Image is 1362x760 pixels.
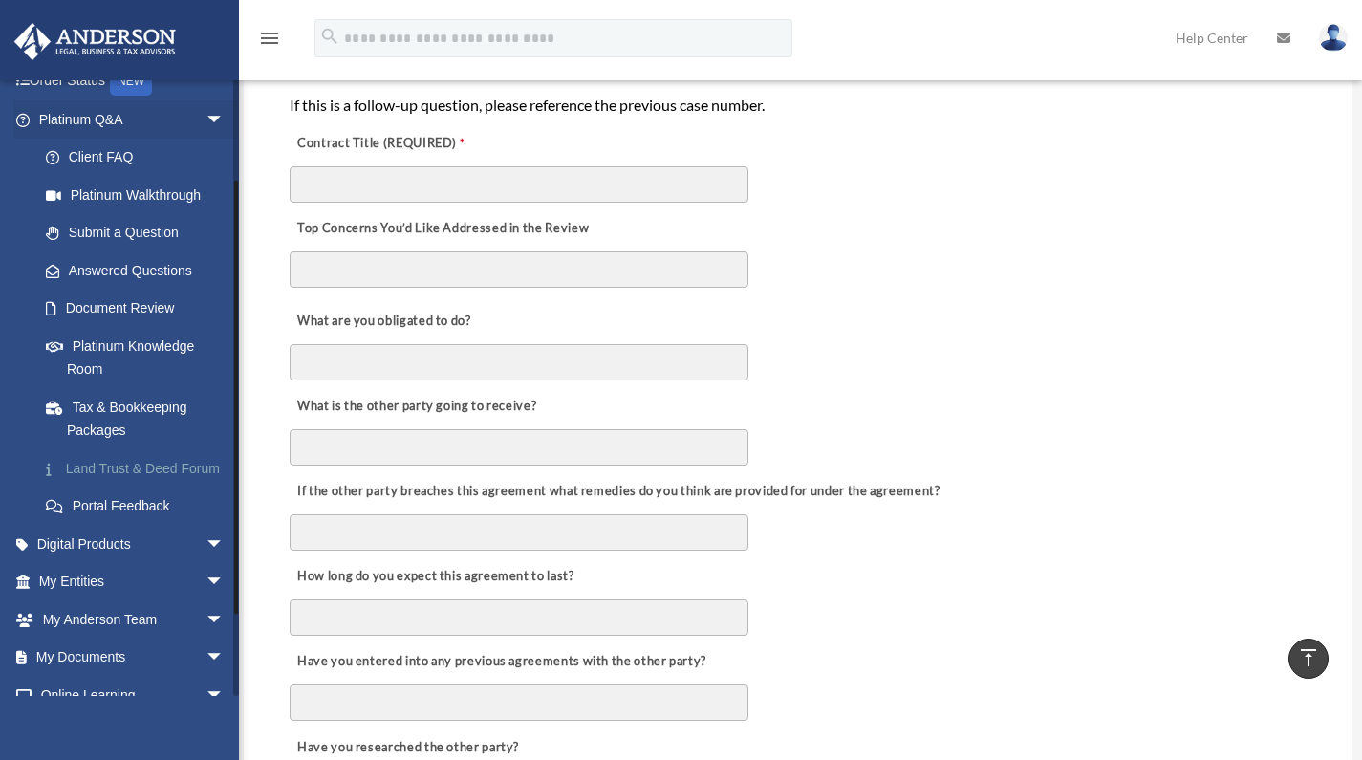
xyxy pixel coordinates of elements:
a: My Documentsarrow_drop_down [13,639,253,677]
span: arrow_drop_down [205,639,244,678]
label: What is the other party going to receive? [290,393,541,420]
span: arrow_drop_down [205,563,244,602]
span: arrow_drop_down [205,600,244,640]
span: arrow_drop_down [205,100,244,140]
i: menu [258,27,281,50]
a: Client FAQ [27,139,253,177]
a: Digital Productsarrow_drop_down [13,525,253,563]
span: arrow_drop_down [205,525,244,564]
label: Contract Title (REQUIRED) [290,131,481,158]
label: Top Concerns You’d Like Addressed in the Review [290,216,594,243]
a: Submit a Question [27,214,253,252]
i: search [319,26,340,47]
i: vertical_align_top [1297,646,1320,669]
a: My Entitiesarrow_drop_down [13,563,253,601]
a: Platinum Walkthrough [27,176,253,214]
div: The standard turnaround time for contract review is 7-10 Business Days. Expedite options and pric... [290,44,1306,118]
img: Anderson Advisors Platinum Portal [9,23,182,60]
a: Platinum Knowledge Room [27,327,253,388]
a: Portal Feedback [27,488,253,526]
a: Online Learningarrow_drop_down [13,676,253,714]
img: User Pic [1319,24,1348,52]
a: Tax & Bookkeeping Packages [27,388,253,449]
a: Order StatusNEW [13,62,253,101]
span: arrow_drop_down [205,676,244,715]
a: My Anderson Teamarrow_drop_down [13,600,253,639]
a: menu [258,33,281,50]
a: Answered Questions [27,251,253,290]
div: NEW [110,67,152,96]
label: Have you entered into any previous agreements with the other party? [290,649,711,676]
label: If the other party breaches this agreement what remedies do you think are provided for under the ... [290,479,944,506]
label: What are you obligated to do? [290,308,481,335]
a: Platinum Q&Aarrow_drop_down [13,100,253,139]
a: vertical_align_top [1288,639,1329,679]
a: Document Review [27,290,244,328]
label: How long do you expect this agreement to last? [290,564,578,591]
a: Land Trust & Deed Forum [27,449,253,488]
